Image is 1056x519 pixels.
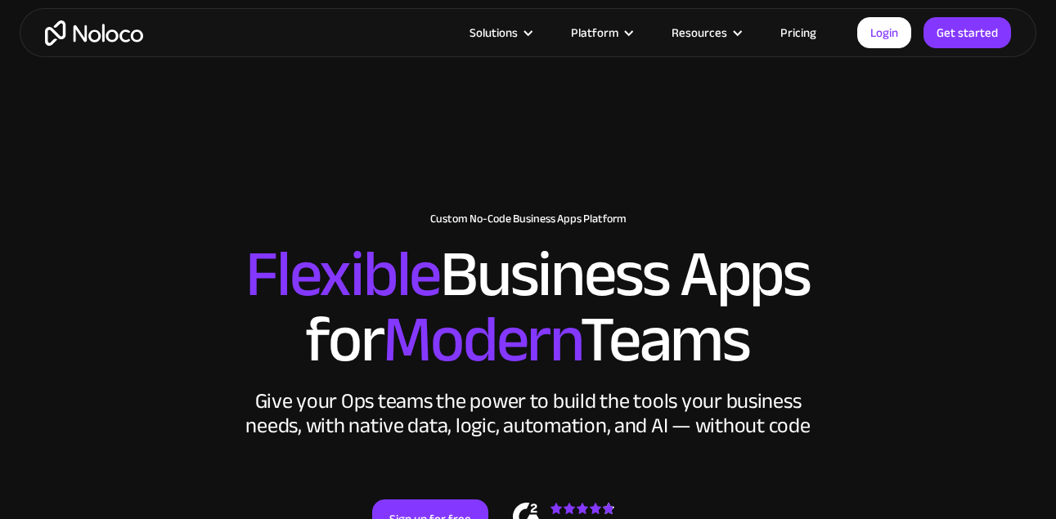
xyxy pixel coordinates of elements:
div: Solutions [470,22,518,43]
div: Platform [550,22,651,43]
h1: Custom No-Code Business Apps Platform [21,213,1036,226]
div: Resources [672,22,727,43]
h2: Business Apps for Teams [21,242,1036,373]
a: home [45,20,143,46]
div: Resources [651,22,760,43]
a: Get started [923,17,1011,48]
span: Flexible [245,213,440,335]
a: Login [857,17,911,48]
div: Solutions [449,22,550,43]
a: Pricing [760,22,837,43]
div: Platform [571,22,618,43]
div: Give your Ops teams the power to build the tools your business needs, with native data, logic, au... [242,389,815,438]
span: Modern [383,279,580,400]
